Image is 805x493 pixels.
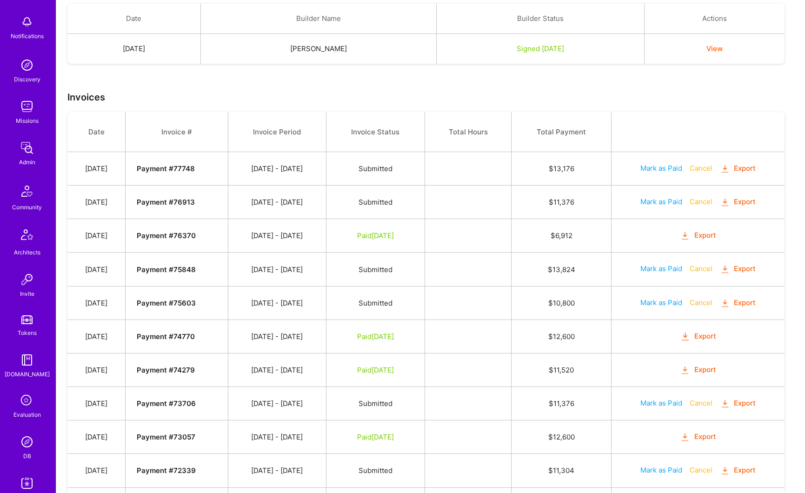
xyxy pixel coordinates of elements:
button: Export [720,163,756,174]
img: Community [16,180,38,202]
i: icon OrangeDownload [680,365,691,376]
button: View [706,44,723,53]
td: [DATE] [67,219,126,253]
i: icon OrangeDownload [680,231,691,241]
td: $ 11,520 [512,353,611,386]
button: Mark as Paid [640,465,682,475]
i: icon SelectionTeam [18,392,36,410]
button: Export [680,230,716,241]
td: [DATE] - [DATE] [228,353,326,386]
span: Submitted [359,265,393,274]
th: Invoice Status [326,112,425,152]
span: Paid [DATE] [357,231,394,240]
td: [DATE] - [DATE] [228,387,326,420]
th: Total Hours [425,112,512,152]
img: Skill Targeter [18,474,36,493]
div: Invite [20,289,34,299]
td: $ 13,824 [512,253,611,286]
div: Missions [16,116,39,126]
button: Cancel [690,398,712,408]
div: DB [23,451,31,461]
strong: Payment # 73057 [137,433,195,441]
i: icon OrangeDownload [720,466,731,476]
button: Cancel [690,163,712,173]
td: $ 11,376 [512,387,611,420]
button: Mark as Paid [640,197,682,207]
button: Mark as Paid [640,298,682,307]
td: $ 13,176 [512,152,611,186]
i: icon OrangeDownload [680,331,691,342]
td: $ 11,304 [512,454,611,487]
td: [DATE] - [DATE] [228,454,326,487]
span: Paid [DATE] [357,332,394,341]
div: Evaluation [13,410,41,420]
strong: Payment # 73706 [137,399,196,408]
i: icon OrangeDownload [720,164,731,174]
button: Cancel [690,264,712,273]
td: [DATE] - [DATE] [228,253,326,286]
span: Submitted [359,466,393,475]
td: [DATE] - [DATE] [228,219,326,253]
strong: Payment # 72339 [137,466,196,475]
img: tokens [21,315,33,324]
button: Export [680,365,716,375]
button: Export [680,331,716,342]
i: icon OrangeDownload [720,264,731,275]
strong: Payment # 74279 [137,366,195,374]
th: Invoice Period [228,112,326,152]
td: $ 6,912 [512,219,611,253]
td: [DATE] - [DATE] [228,186,326,219]
button: Export [680,432,716,442]
div: Community [12,202,42,212]
button: Export [720,465,756,476]
img: bell [18,13,36,31]
td: [DATE] - [DATE] [228,320,326,353]
td: [DATE] [67,152,126,186]
span: Paid [DATE] [357,366,394,374]
img: admin teamwork [18,139,36,157]
div: Notifications [11,31,44,41]
td: [DATE] - [DATE] [228,152,326,186]
button: Cancel [690,465,712,475]
th: Total Payment [512,112,611,152]
strong: Payment # 77748 [137,164,195,173]
button: Cancel [690,298,712,307]
td: [DATE] [67,320,126,353]
button: Export [720,398,756,409]
td: $ 12,600 [512,420,611,454]
div: Discovery [14,74,40,84]
button: Export [720,264,756,274]
td: [DATE] [67,286,126,320]
i: icon OrangeDownload [720,197,731,208]
img: guide book [18,351,36,369]
i: icon OrangeDownload [720,399,731,409]
td: [DATE] [67,253,126,286]
button: Mark as Paid [640,398,682,408]
span: Paid [DATE] [357,433,394,441]
th: Builder Status [436,4,645,34]
th: Invoice # [126,112,228,152]
div: [DOMAIN_NAME] [5,369,50,379]
i: icon OrangeDownload [680,432,691,443]
span: Submitted [359,299,393,307]
td: [DATE] [67,420,126,454]
div: Admin [19,157,35,167]
td: [DATE] [67,387,126,420]
th: Date [67,112,126,152]
h3: Invoices [67,92,794,103]
th: Builder Name [200,4,436,34]
span: Submitted [359,399,393,408]
span: Submitted [359,198,393,207]
strong: Payment # 75848 [137,265,196,274]
button: Cancel [690,197,712,207]
div: Tokens [18,328,37,338]
td: [DATE] - [DATE] [228,420,326,454]
td: [PERSON_NAME] [200,34,436,64]
td: [DATE] [67,186,126,219]
img: discovery [18,56,36,74]
button: Mark as Paid [640,163,682,173]
td: [DATE] [67,34,200,64]
td: $ 11,376 [512,186,611,219]
td: $ 12,600 [512,320,611,353]
th: Actions [645,4,785,34]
